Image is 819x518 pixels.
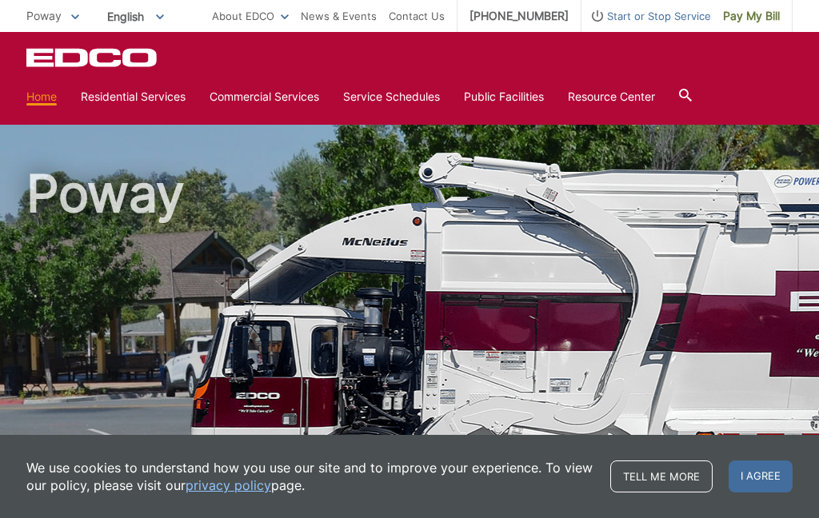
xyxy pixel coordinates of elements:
[610,460,713,492] a: Tell me more
[389,7,445,25] a: Contact Us
[723,7,780,25] span: Pay My Bill
[568,88,655,106] a: Resource Center
[729,460,793,492] span: I agree
[343,88,440,106] a: Service Schedules
[301,7,377,25] a: News & Events
[186,476,271,494] a: privacy policy
[95,3,176,30] span: English
[26,48,159,67] a: EDCD logo. Return to the homepage.
[210,88,319,106] a: Commercial Services
[26,9,62,22] span: Poway
[212,7,289,25] a: About EDCO
[464,88,544,106] a: Public Facilities
[26,88,57,106] a: Home
[26,459,594,494] p: We use cookies to understand how you use our site and to improve your experience. To view our pol...
[81,88,186,106] a: Residential Services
